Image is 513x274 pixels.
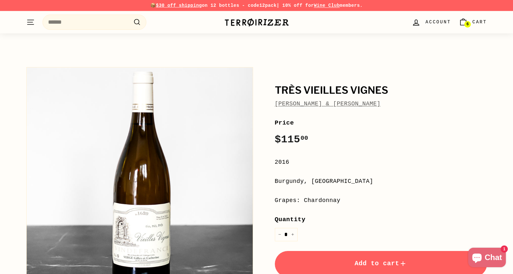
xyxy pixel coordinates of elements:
[466,22,469,27] span: 6
[275,177,487,186] div: Burgundy, [GEOGRAPHIC_DATA]
[275,196,487,205] div: Grapes: Chardonnay
[472,18,487,26] span: Cart
[275,228,285,241] button: Reduce item quantity by one
[355,260,407,267] span: Add to cart
[288,228,298,241] button: Increase item quantity by one
[408,13,455,32] a: Account
[314,3,340,8] a: Wine Club
[466,248,508,269] inbox-online-store-chat: Shopify online store chat
[259,3,276,8] strong: 12pack
[275,85,487,96] h1: Très Vieilles Vignes
[275,158,487,167] div: 2016
[156,3,202,8] span: $30 off shipping
[275,228,298,241] input: quantity
[275,101,381,107] a: [PERSON_NAME] & [PERSON_NAME]
[26,2,487,9] p: 📦 on 12 bottles - code | 10% off for members.
[455,13,491,32] a: Cart
[425,18,451,26] span: Account
[275,134,309,146] span: $115
[300,135,308,142] sup: 00
[275,215,487,224] label: Quantity
[275,118,487,128] label: Price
